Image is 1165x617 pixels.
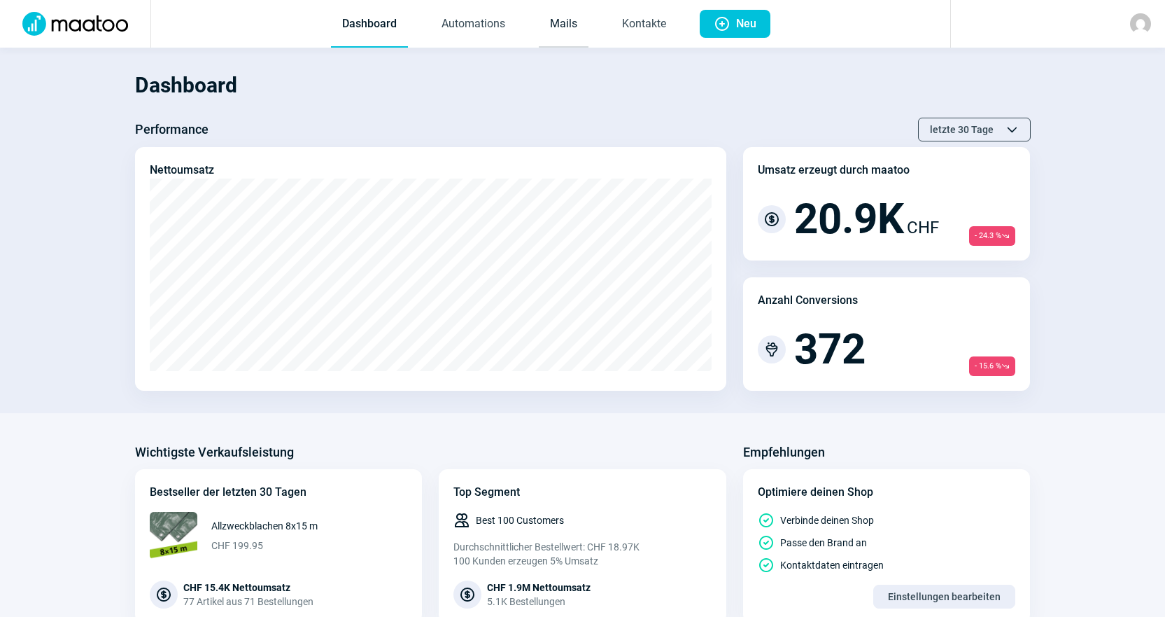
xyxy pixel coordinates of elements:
span: Verbinde deinen Shop [780,513,874,527]
img: avatar [1130,13,1151,34]
div: Umsatz erzeugt durch maatoo [758,162,910,179]
img: 68x68 [150,512,197,560]
span: Best 100 Customers [476,513,564,527]
span: 372 [794,328,866,370]
a: Kontakte [611,1,677,48]
h3: Performance [135,118,209,141]
span: Kontaktdaten eintragen [780,558,884,572]
h1: Dashboard [135,62,1031,109]
img: Logo [14,12,136,36]
span: Allzweckblachen 8x15 m [211,519,318,533]
a: Automations [430,1,516,48]
div: Durchschnittlicher Bestellwert: CHF 18.97K 100 Kunden erzeugen 5% Umsatz [453,540,712,568]
button: Einstellungen bearbeiten [873,585,1015,609]
h3: Empfehlungen [743,441,825,464]
div: CHF 15.4K Nettoumsatz [183,581,313,595]
div: Bestseller der letzten 30 Tagen [150,484,408,501]
div: 5.1K Bestellungen [487,595,591,609]
span: Einstellungen bearbeiten [888,585,1001,608]
span: letzte 30 Tage [930,118,994,141]
div: Anzahl Conversions [758,292,858,309]
span: Neu [736,10,756,38]
div: 77 Artikel aus 71 Bestellungen [183,595,313,609]
span: - 24.3 % [969,226,1015,246]
span: - 15.6 % [969,356,1015,376]
span: Passe den Brand an [780,536,867,550]
a: Mails [539,1,588,48]
div: Optimiere deinen Shop [758,484,1016,501]
div: Top Segment [453,484,712,501]
div: CHF 1.9M Nettoumsatz [487,581,591,595]
span: CHF 199.95 [211,539,318,553]
div: Nettoumsatz [150,162,214,179]
h3: Wichtigste Verkaufsleistung [135,441,294,464]
span: 20.9K [794,198,904,240]
a: Dashboard [331,1,408,48]
span: CHF [907,215,939,240]
button: Neu [700,10,770,38]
